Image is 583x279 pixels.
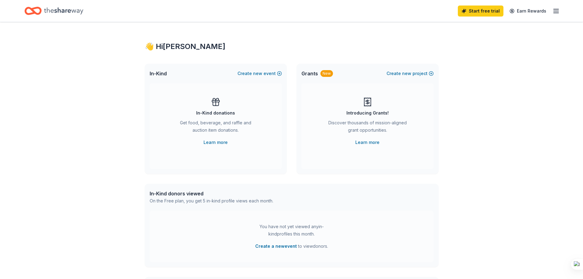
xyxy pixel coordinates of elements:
span: new [253,70,262,77]
a: Learn more [204,139,228,146]
div: On the Free plan, you get 5 in-kind profile views each month. [150,197,273,205]
div: In-Kind donors viewed [150,190,273,197]
span: new [402,70,411,77]
div: You have not yet viewed any in-kind profiles this month. [253,223,330,238]
div: Introducing Grants! [346,109,389,117]
a: Earn Rewards [506,6,550,17]
div: 👋 Hi [PERSON_NAME] [145,42,439,51]
span: Grants [301,70,318,77]
a: Learn more [355,139,379,146]
a: Start free trial [458,6,503,17]
button: Createnewevent [237,70,282,77]
div: In-Kind donations [196,109,235,117]
div: Get food, beverage, and raffle and auction item donations. [174,119,257,136]
span: to view donors . [255,243,328,250]
button: Create a newevent [255,243,297,250]
span: In-Kind [150,70,167,77]
button: Createnewproject [387,70,434,77]
div: Discover thousands of mission-aligned grant opportunities. [326,119,409,136]
a: Home [24,4,83,18]
div: New [320,70,333,77]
